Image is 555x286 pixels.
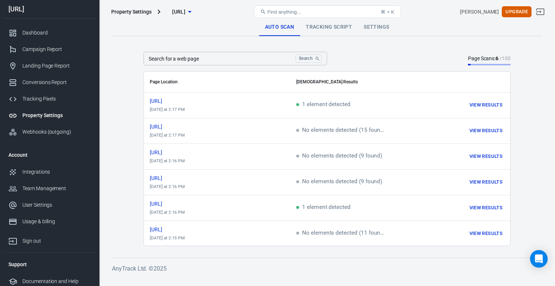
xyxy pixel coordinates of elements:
[296,127,384,134] span: No elements detected (15 found)
[296,204,351,211] span: 1 element detected
[468,125,504,137] button: View Results
[296,230,384,237] span: No elements detected (11 found)
[3,91,97,107] a: Tracking Pixels
[144,72,290,93] th: Page Location
[3,230,97,249] a: Sign out
[163,5,200,19] button: [URL]
[468,228,504,239] button: View Results
[3,197,97,213] a: User Settings
[150,201,175,206] span: https://drima.ai/sign-up
[111,8,152,15] div: Property Settings
[3,58,97,74] a: Landing Page Report
[22,29,91,37] div: Dashboard
[150,158,185,163] time: 2025-08-14T14:16:58+04:00
[22,218,91,225] div: Usage & billing
[22,62,91,70] div: Landing Page Report
[150,124,175,129] span: https://drima.ai/referrals
[22,237,91,245] div: Sign out
[530,250,548,268] div: Open Intercom Messenger
[259,18,300,36] a: Auto Scan
[150,107,185,112] time: 2025-08-14T14:17:25+04:00
[22,46,91,53] div: Campaign Report
[22,168,91,176] div: Integrations
[268,9,301,15] span: Find anything...
[3,74,97,91] a: Conversions Report
[144,52,293,65] input: https://example.com/categories/top-brands
[150,184,185,189] time: 2025-08-14T14:16:49+04:00
[3,25,97,41] a: Dashboard
[468,177,504,188] button: View Results
[22,79,91,86] div: Conversions Report
[296,153,382,160] span: No elements detected (9 found)
[3,124,97,140] a: Webhooks (outgoing)
[22,95,91,103] div: Tracking Pixels
[300,18,358,36] a: Tracking Script
[460,8,499,16] div: Account id: VpCTDAl3
[3,213,97,230] a: Usage & billing
[358,18,395,36] a: Settings
[381,9,394,15] div: ⌘ + K
[22,185,91,192] div: Team Management
[144,72,510,246] div: scrollable content
[22,128,91,136] div: Webhooks (outgoing)
[150,210,185,215] time: 2025-08-14T14:16:42+04:00
[3,256,97,273] li: Support
[150,227,175,232] span: https://drima.ai/
[468,99,504,111] button: View Results
[3,146,97,164] li: Account
[22,278,91,285] div: Documentation and Help
[468,55,511,62] div: Page Scans:
[3,107,97,124] a: Property Settings
[496,55,498,61] strong: 6
[500,55,511,61] span: /
[254,6,401,18] button: Find anything...⌘ + K
[3,164,97,180] a: Integrations
[22,112,91,119] div: Property Settings
[502,55,511,61] span: 100
[150,133,185,138] time: 2025-08-14T14:17:05+04:00
[532,3,549,21] a: Sign out
[296,179,382,185] span: No elements detected (9 found)
[295,54,322,63] button: Search
[290,72,510,93] th: [DEMOGRAPHIC_DATA] Results
[468,202,504,214] button: View Results
[150,235,185,240] time: 2025-08-14T14:15:57+04:00
[172,7,185,17] span: drima.ai
[3,180,97,197] a: Team Management
[468,151,504,162] button: View Results
[296,102,351,108] span: 1 element detected
[150,175,175,181] span: https://drima.ai/terms
[22,201,91,209] div: User Settings
[150,150,175,155] span: https://drima.ai/privacy
[3,41,97,58] a: Campaign Report
[112,264,542,273] h6: AnyTrack Ltd. © 2025
[3,6,97,12] div: [URL]
[502,6,532,18] button: Upgrade
[150,98,175,104] span: https://drima.ai/sign-in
